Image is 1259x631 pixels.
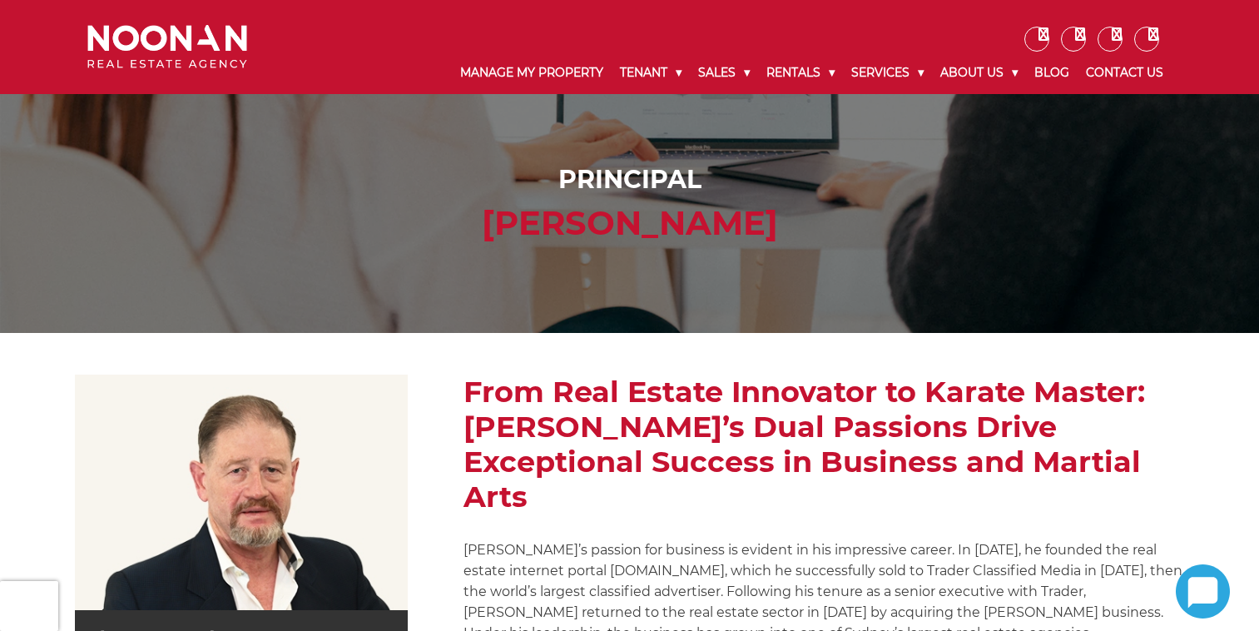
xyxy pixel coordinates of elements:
[932,52,1026,94] a: About Us
[92,203,1167,243] h2: [PERSON_NAME]
[1026,52,1078,94] a: Blog
[758,52,843,94] a: Rentals
[690,52,758,94] a: Sales
[452,52,612,94] a: Manage My Property
[75,375,408,610] img: Michael Noonan
[463,375,1184,514] h2: From Real Estate Innovator to Karate Master: [PERSON_NAME]’s Dual Passions Drive Exceptional Succ...
[843,52,932,94] a: Services
[1078,52,1172,94] a: Contact Us
[92,165,1167,195] h1: Principal
[612,52,690,94] a: Tenant
[87,25,247,69] img: Noonan Real Estate Agency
